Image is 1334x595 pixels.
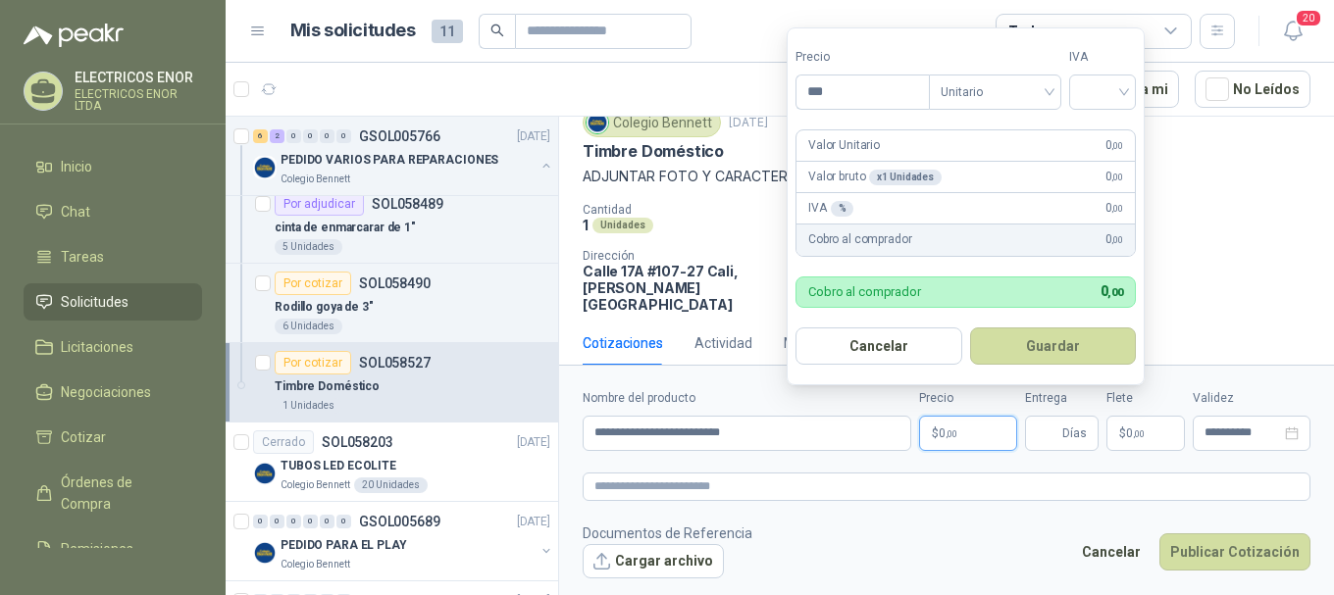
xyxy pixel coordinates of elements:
span: Negociaciones [61,381,151,403]
p: Cobro al comprador [808,285,921,298]
p: [DATE] [517,433,550,452]
a: 0 0 0 0 0 0 GSOL005689[DATE] Company LogoPEDIDO PARA EL PLAYColegio Bennett [253,510,554,572]
span: 0 [939,427,957,439]
div: Actividad [694,332,752,354]
span: $ [1119,427,1126,439]
span: Órdenes de Compra [61,471,183,515]
p: [DATE] [729,114,768,132]
p: Timbre Doméstico [583,141,724,162]
p: Cantidad [583,203,838,217]
div: 2 [270,129,284,143]
a: Chat [24,193,202,230]
a: Remisiones [24,530,202,568]
span: 11 [432,20,463,43]
p: SOL058203 [322,435,393,449]
span: Unitario [941,77,1050,107]
p: Timbre Doméstico [275,377,380,396]
span: 0 [1105,136,1123,155]
p: ELECTRICOS ENOR LTDA [75,88,202,112]
div: 0 [286,515,301,528]
span: 0 [1105,168,1123,186]
p: Colegio Bennett [281,557,350,572]
span: ,00 [1111,140,1123,151]
span: 0 [1126,427,1145,439]
span: ,00 [1111,234,1123,245]
a: Por adjudicarSOL058489cinta de enmarcarar de 1"5 Unidades [226,184,558,264]
div: 6 [253,129,268,143]
div: 0 [253,515,268,528]
span: 0 [1105,199,1123,218]
a: Cotizar [24,419,202,456]
div: 0 [320,515,334,528]
div: 0 [303,129,318,143]
div: Por adjudicar [275,192,364,216]
div: x 1 Unidades [869,170,942,185]
span: Cotizar [61,426,106,448]
div: 0 [336,129,351,143]
span: 0 [1101,283,1123,299]
div: Unidades [592,218,653,233]
div: 6 Unidades [275,319,342,334]
span: ,00 [1107,286,1123,299]
div: Todas [1008,21,1050,42]
a: Por cotizarSOL058490Rodillo goya de 3"6 Unidades [226,264,558,343]
div: % [831,201,854,217]
span: Inicio [61,156,92,177]
label: IVA [1069,48,1136,67]
img: Company Logo [587,112,608,133]
a: Licitaciones [24,328,202,366]
p: Dirección [583,249,796,263]
div: Por cotizar [275,272,351,295]
p: SOL058527 [359,356,431,370]
img: Company Logo [253,156,277,179]
p: Documentos de Referencia [583,522,752,544]
button: Cancelar [1071,533,1152,570]
a: Por cotizarSOL058527Timbre Doméstico1 Unidades [226,343,558,422]
span: ,00 [1133,428,1145,439]
a: Inicio [24,148,202,185]
div: Cerrado [253,430,314,454]
img: Company Logo [253,541,277,565]
div: Por cotizar [275,351,351,374]
img: Logo peakr [24,24,124,47]
img: Company Logo [253,462,277,485]
p: Rodillo goya de 3" [275,298,374,317]
div: 0 [303,515,318,528]
span: ,00 [1111,172,1123,182]
p: 1 [583,217,589,233]
div: Mensajes [784,332,844,354]
span: Chat [61,201,90,223]
div: 1 Unidades [275,398,342,414]
span: ,00 [946,428,957,439]
p: $0,00 [919,416,1017,451]
span: ,00 [1111,203,1123,214]
a: 6 2 0 0 0 0 GSOL005766[DATE] Company LogoPEDIDO VARIOS PARA REPARACIONESColegio Bennett [253,124,554,187]
div: 0 [336,515,351,528]
button: Guardar [970,327,1137,365]
button: 20 [1275,14,1310,49]
p: Valor Unitario [808,136,880,155]
p: Colegio Bennett [281,477,350,493]
div: 0 [320,129,334,143]
label: Validez [1193,389,1310,408]
button: Cargar archivo [583,544,724,579]
span: Tareas [61,246,104,268]
div: 5 Unidades [275,239,342,255]
a: Órdenes de Compra [24,464,202,522]
p: Valor bruto [808,168,942,186]
div: Colegio Bennett [583,108,721,137]
p: SOL058489 [372,197,443,211]
span: search [490,24,504,37]
p: PEDIDO PARA EL PLAY [281,536,407,555]
p: GSOL005689 [359,515,440,528]
a: Solicitudes [24,283,202,321]
span: Remisiones [61,538,133,560]
p: ELECTRICOS ENOR [75,71,202,84]
span: Solicitudes [61,291,128,313]
div: Cotizaciones [583,332,663,354]
span: 20 [1295,9,1322,27]
label: Flete [1106,389,1185,408]
p: TUBOS LED ECOLITE [281,457,396,475]
h1: Mis solicitudes [290,17,416,45]
label: Precio [795,48,929,67]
